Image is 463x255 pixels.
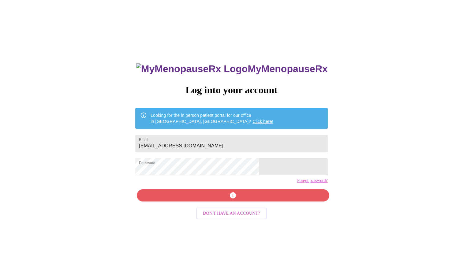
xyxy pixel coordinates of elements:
[252,119,273,124] a: Click here!
[195,210,268,216] a: Don't have an account?
[151,110,273,127] div: Looking for the in person patient portal for our office in [GEOGRAPHIC_DATA], [GEOGRAPHIC_DATA]?
[196,208,267,220] button: Don't have an account?
[135,84,327,96] h3: Log into your account
[203,210,260,217] span: Don't have an account?
[297,178,328,183] a: Forgot password?
[136,63,248,75] img: MyMenopauseRx Logo
[136,63,328,75] h3: MyMenopauseRx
